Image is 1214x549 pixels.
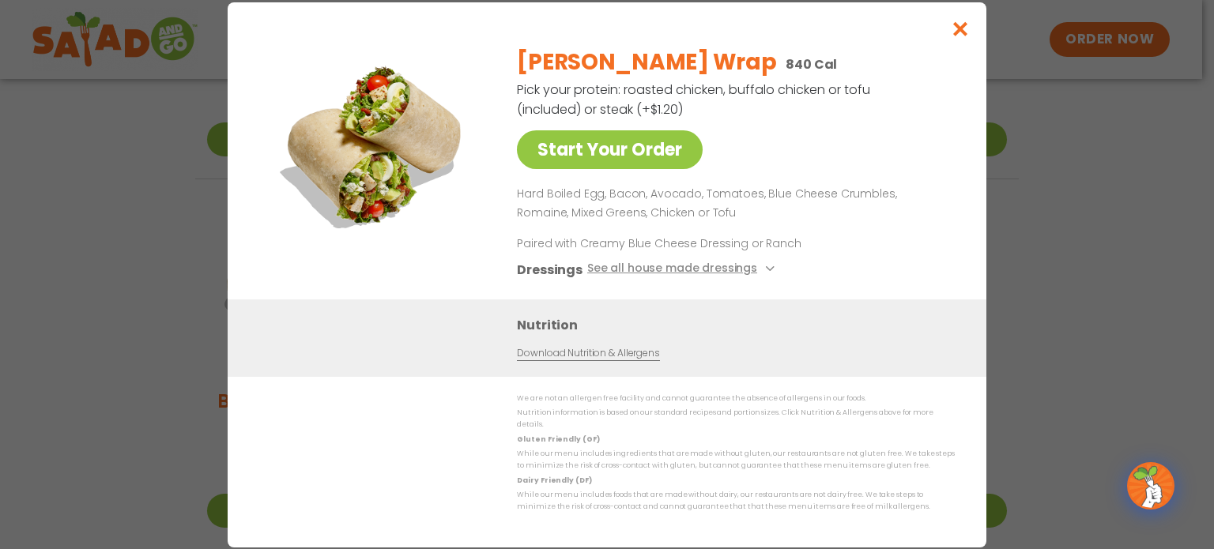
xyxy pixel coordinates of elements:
[517,489,955,513] p: While our menu includes foods that are made without dairy, our restaurants are not dairy free. We...
[517,259,582,279] h3: Dressings
[517,345,659,360] a: Download Nutrition & Allergens
[517,434,599,443] strong: Gluten Friendly (GF)
[517,475,591,484] strong: Dairy Friendly (DF)
[517,314,963,334] h3: Nutrition
[263,34,484,255] img: Featured product photo for Cobb Wrap
[935,2,986,55] button: Close modal
[517,46,776,79] h2: [PERSON_NAME] Wrap
[517,448,955,472] p: While our menu includes ingredients that are made without gluten, our restaurants are not gluten ...
[517,407,955,431] p: Nutrition information is based on our standard recipes and portion sizes. Click Nutrition & Aller...
[587,259,779,279] button: See all house made dressings
[517,393,955,404] p: We are not an allergen free facility and cannot guarantee the absence of allergens in our foods.
[517,130,703,169] a: Start Your Order
[517,235,809,251] p: Paired with Creamy Blue Cheese Dressing or Ranch
[1129,464,1173,508] img: wpChatIcon
[786,55,837,74] p: 840 Cal
[517,80,873,119] p: Pick your protein: roasted chicken, buffalo chicken or tofu (included) or steak (+$1.20)
[517,185,948,223] p: Hard Boiled Egg, Bacon, Avocado, Tomatoes, Blue Cheese Crumbles, Romaine, Mixed Greens, Chicken o...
